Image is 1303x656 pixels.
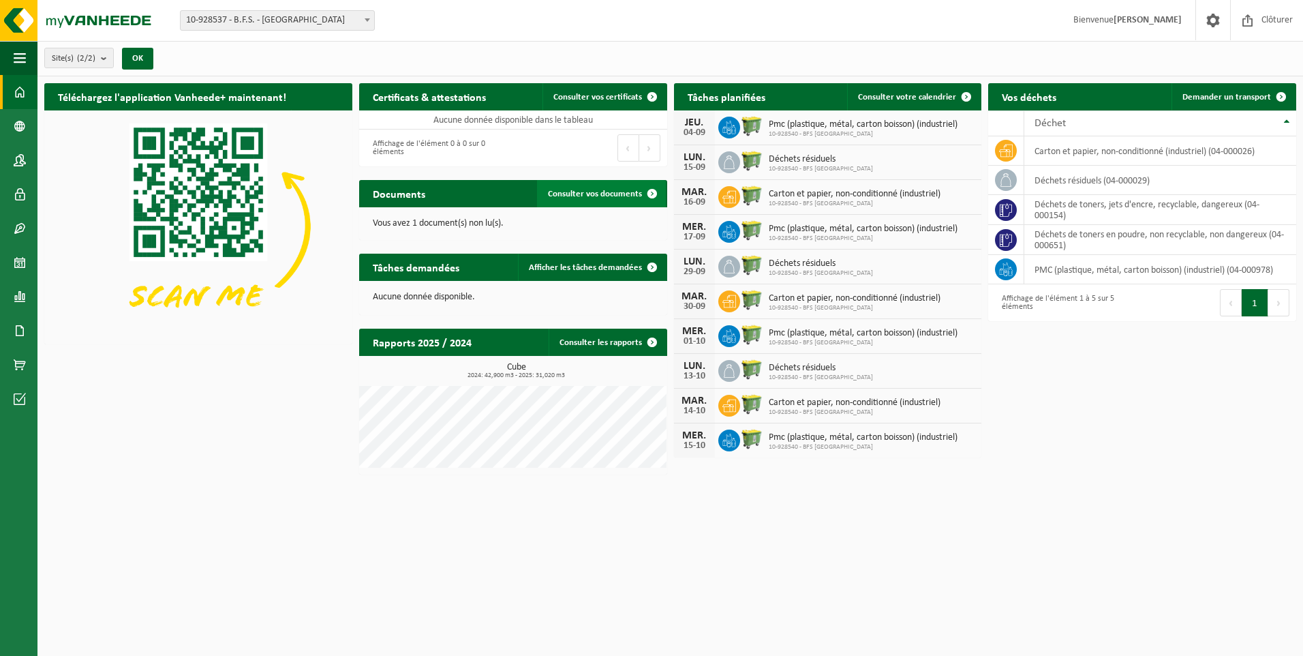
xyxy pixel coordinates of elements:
span: 10-928540 - BFS [GEOGRAPHIC_DATA] [769,269,873,278]
img: WB-0660-HPE-GN-50 [740,323,763,346]
div: MER. [681,326,708,337]
h2: Documents [359,180,439,207]
span: 10-928540 - BFS [GEOGRAPHIC_DATA] [769,165,873,173]
h2: Certificats & attestations [359,83,500,110]
span: 10-928540 - BFS [GEOGRAPHIC_DATA] [769,408,940,417]
span: 10-928540 - BFS [GEOGRAPHIC_DATA] [769,235,957,243]
a: Consulter les rapports [549,329,666,356]
h3: Cube [366,363,667,379]
img: WB-0660-HPE-GN-50 [740,358,763,381]
div: MAR. [681,291,708,302]
span: 10-928540 - BFS [GEOGRAPHIC_DATA] [769,443,957,451]
a: Consulter votre calendrier [847,83,980,110]
td: PMC (plastique, métal, carton boisson) (industriel) (04-000978) [1024,255,1296,284]
img: WB-0660-HPE-GN-50 [740,254,763,277]
div: 04-09 [681,128,708,138]
td: déchets de toners, jets d'encre, recyclable, dangereux (04-000154) [1024,195,1296,225]
span: Pmc (plastique, métal, carton boisson) (industriel) [769,432,957,443]
span: Déchets résiduels [769,363,873,374]
h2: Vos déchets [988,83,1070,110]
div: 01-10 [681,337,708,346]
img: WB-0660-HPE-GN-50 [740,393,763,416]
button: 1 [1242,289,1268,316]
h2: Rapports 2025 / 2024 [359,329,485,355]
div: Affichage de l'élément 1 à 5 sur 5 éléments [995,288,1135,318]
count: (2/2) [77,54,95,63]
img: WB-0660-HPE-GN-50 [740,149,763,173]
h2: Tâches planifiées [674,83,779,110]
button: Site(s)(2/2) [44,48,114,68]
div: 17-09 [681,233,708,242]
img: WB-0660-HPE-GN-50 [740,288,763,312]
img: WB-0660-HPE-GN-50 [740,184,763,207]
span: Déchet [1034,118,1066,129]
span: Pmc (plastique, métal, carton boisson) (industriel) [769,328,957,339]
span: Consulter vos certificats [553,93,642,102]
div: 15-10 [681,441,708,451]
div: MAR. [681,187,708,198]
td: déchets de toners en poudre, non recyclable, non dangereux (04-000651) [1024,225,1296,255]
div: 16-09 [681,198,708,207]
td: carton et papier, non-conditionné (industriel) (04-000026) [1024,136,1296,166]
div: MER. [681,222,708,233]
span: Site(s) [52,48,95,69]
span: Carton et papier, non-conditionné (industriel) [769,398,940,408]
strong: [PERSON_NAME] [1114,15,1182,25]
span: Demander un transport [1182,93,1271,102]
button: Previous [1220,289,1242,316]
span: 10-928540 - BFS [GEOGRAPHIC_DATA] [769,339,957,347]
div: 15-09 [681,163,708,173]
button: Next [1268,289,1289,316]
span: 10-928537 - B.F.S. - WOLUWE-SAINT-PIERRE [180,10,375,31]
div: LUN. [681,256,708,267]
div: Affichage de l'élément 0 à 0 sur 0 éléments [366,133,506,163]
span: 10-928540 - BFS [GEOGRAPHIC_DATA] [769,200,940,208]
a: Consulter vos certificats [542,83,666,110]
div: LUN. [681,361,708,372]
span: Pmc (plastique, métal, carton boisson) (industriel) [769,119,957,130]
div: MER. [681,430,708,441]
div: 13-10 [681,372,708,381]
div: 29-09 [681,267,708,277]
span: 10-928537 - B.F.S. - WOLUWE-SAINT-PIERRE [181,11,374,30]
span: 2024: 42,900 m3 - 2025: 31,020 m3 [366,372,667,379]
td: Aucune donnée disponible dans le tableau [359,110,667,130]
button: Next [639,134,660,162]
span: Carton et papier, non-conditionné (industriel) [769,189,940,200]
span: Carton et papier, non-conditionné (industriel) [769,293,940,304]
div: MAR. [681,396,708,406]
div: JEU. [681,117,708,128]
img: WB-0660-HPE-GN-50 [740,115,763,138]
a: Consulter vos documents [537,180,666,207]
td: déchets résiduels (04-000029) [1024,166,1296,195]
span: Pmc (plastique, métal, carton boisson) (industriel) [769,224,957,235]
div: 30-09 [681,302,708,312]
h2: Téléchargez l'application Vanheede+ maintenant! [44,83,300,110]
button: Previous [617,134,639,162]
a: Demander un transport [1171,83,1295,110]
p: Vous avez 1 document(s) non lu(s). [373,219,654,228]
span: Déchets résiduels [769,154,873,165]
a: Afficher les tâches demandées [518,254,666,281]
img: Download de VHEPlus App [44,110,352,342]
span: 10-928540 - BFS [GEOGRAPHIC_DATA] [769,304,940,312]
img: WB-0660-HPE-GN-50 [740,219,763,242]
p: Aucune donnée disponible. [373,293,654,302]
img: WB-0660-HPE-GN-50 [740,428,763,451]
span: Afficher les tâches demandées [529,263,642,272]
button: OK [122,48,153,70]
span: Consulter votre calendrier [858,93,956,102]
span: Consulter vos documents [548,190,642,198]
span: Déchets résiduels [769,258,873,269]
h2: Tâches demandées [359,254,473,280]
div: 14-10 [681,406,708,416]
div: LUN. [681,152,708,163]
span: 10-928540 - BFS [GEOGRAPHIC_DATA] [769,374,873,382]
span: 10-928540 - BFS [GEOGRAPHIC_DATA] [769,130,957,138]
